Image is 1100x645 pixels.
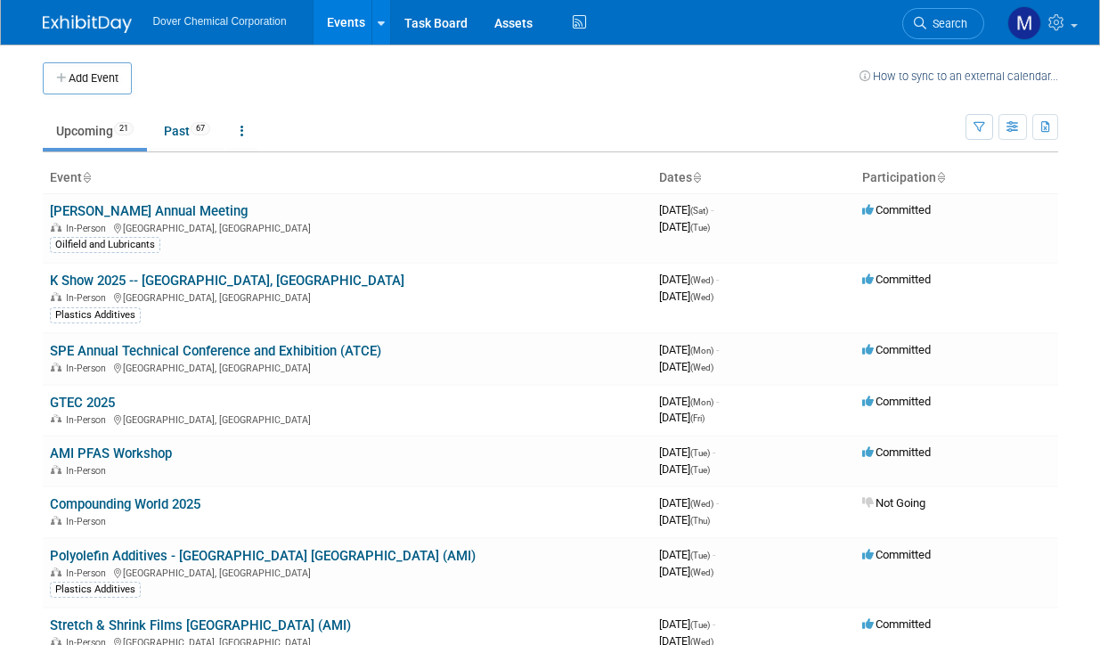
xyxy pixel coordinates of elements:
[51,223,61,232] img: In-Person Event
[191,122,210,135] span: 67
[43,15,132,33] img: ExhibitDay
[50,582,141,598] div: Plastics Additives
[659,462,710,476] span: [DATE]
[855,163,1058,193] th: Participation
[716,343,719,356] span: -
[659,220,710,233] span: [DATE]
[659,445,715,459] span: [DATE]
[1007,6,1041,40] img: Matt Fender
[51,414,61,423] img: In-Person Event
[66,292,111,304] span: In-Person
[50,617,351,633] a: Stretch & Shrink Films [GEOGRAPHIC_DATA] (AMI)
[50,360,645,374] div: [GEOGRAPHIC_DATA], [GEOGRAPHIC_DATA]
[66,223,111,234] span: In-Person
[690,292,713,302] span: (Wed)
[66,465,111,477] span: In-Person
[51,363,61,371] img: In-Person Event
[43,163,652,193] th: Event
[50,343,381,359] a: SPE Annual Technical Conference and Exhibition (ATCE)
[690,206,708,216] span: (Sat)
[50,290,645,304] div: [GEOGRAPHIC_DATA], [GEOGRAPHIC_DATA]
[860,69,1058,83] a: How to sync to an external calendar...
[862,273,931,286] span: Committed
[659,565,713,578] span: [DATE]
[862,496,925,510] span: Not Going
[43,62,132,94] button: Add Event
[659,548,715,561] span: [DATE]
[902,8,984,39] a: Search
[50,203,248,219] a: [PERSON_NAME] Annual Meeting
[43,114,147,148] a: Upcoming21
[50,445,172,461] a: AMI PFAS Workshop
[50,548,476,564] a: Polyolefin Additives - [GEOGRAPHIC_DATA] [GEOGRAPHIC_DATA] (AMI)
[50,412,645,426] div: [GEOGRAPHIC_DATA], [GEOGRAPHIC_DATA]
[66,363,111,374] span: In-Person
[713,617,715,631] span: -
[659,411,705,424] span: [DATE]
[652,163,855,193] th: Dates
[690,363,713,372] span: (Wed)
[114,122,134,135] span: 21
[690,620,710,630] span: (Tue)
[862,343,931,356] span: Committed
[862,203,931,216] span: Committed
[690,397,713,407] span: (Mon)
[659,290,713,303] span: [DATE]
[690,448,710,458] span: (Tue)
[716,395,719,408] span: -
[690,413,705,423] span: (Fri)
[66,567,111,579] span: In-Person
[690,275,713,285] span: (Wed)
[690,567,713,577] span: (Wed)
[50,307,141,323] div: Plastics Additives
[50,220,645,234] div: [GEOGRAPHIC_DATA], [GEOGRAPHIC_DATA]
[926,17,967,30] span: Search
[711,203,713,216] span: -
[690,346,713,355] span: (Mon)
[50,395,115,411] a: GTEC 2025
[153,15,287,28] span: Dover Chemical Corporation
[862,395,931,408] span: Committed
[659,617,715,631] span: [DATE]
[713,445,715,459] span: -
[692,170,701,184] a: Sort by Start Date
[51,516,61,525] img: In-Person Event
[66,516,111,527] span: In-Person
[659,395,719,408] span: [DATE]
[862,548,931,561] span: Committed
[66,414,111,426] span: In-Person
[82,170,91,184] a: Sort by Event Name
[51,465,61,474] img: In-Person Event
[690,516,710,526] span: (Thu)
[690,499,713,509] span: (Wed)
[50,273,404,289] a: K Show 2025 -- [GEOGRAPHIC_DATA], [GEOGRAPHIC_DATA]
[659,360,713,373] span: [DATE]
[659,513,710,527] span: [DATE]
[936,170,945,184] a: Sort by Participation Type
[50,565,645,579] div: [GEOGRAPHIC_DATA], [GEOGRAPHIC_DATA]
[659,203,713,216] span: [DATE]
[862,445,931,459] span: Committed
[51,292,61,301] img: In-Person Event
[716,273,719,286] span: -
[690,465,710,475] span: (Tue)
[151,114,224,148] a: Past67
[690,223,710,233] span: (Tue)
[50,237,160,253] div: Oilfield and Lubricants
[659,343,719,356] span: [DATE]
[716,496,719,510] span: -
[659,496,719,510] span: [DATE]
[659,273,719,286] span: [DATE]
[690,551,710,560] span: (Tue)
[50,496,200,512] a: Compounding World 2025
[713,548,715,561] span: -
[51,567,61,576] img: In-Person Event
[862,617,931,631] span: Committed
